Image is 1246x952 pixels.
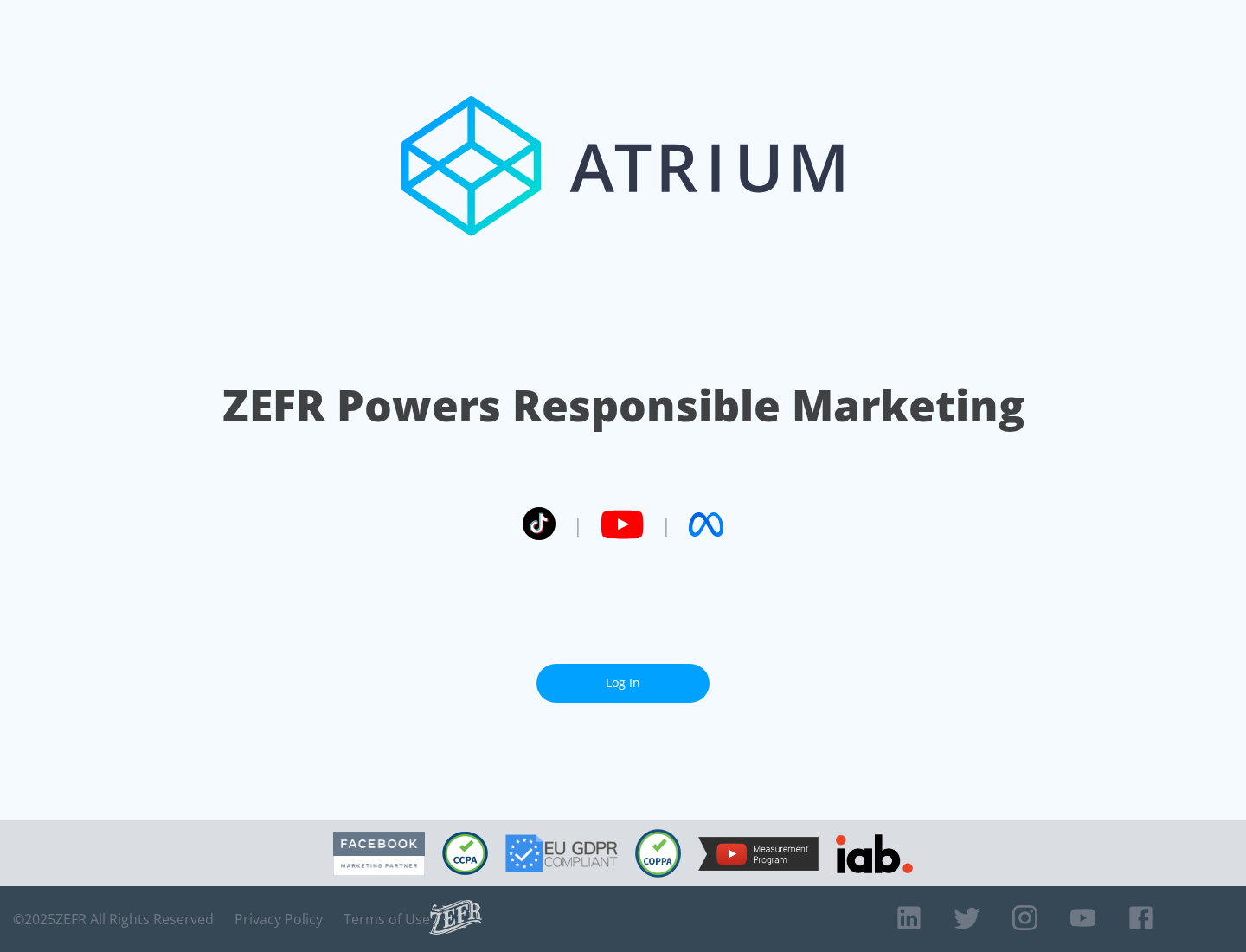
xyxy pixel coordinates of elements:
img: GDPR Compliant [505,834,618,872]
span: | [573,511,583,537]
img: YouTube Measurement Program [698,837,819,871]
img: COPPA Compliant [635,829,681,878]
h1: ZEFR Powers Responsible Marketing [222,376,1024,435]
a: Terms of Use [344,910,430,928]
a: Privacy Policy [234,910,323,928]
span: © 2025 ZEFR All Rights Reserved [13,910,214,928]
span: | [661,511,671,537]
img: CCPA Compliant [442,832,488,875]
a: Log In [536,664,710,703]
img: IAB [836,834,913,873]
img: Facebook Marketing Partner [333,832,425,876]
